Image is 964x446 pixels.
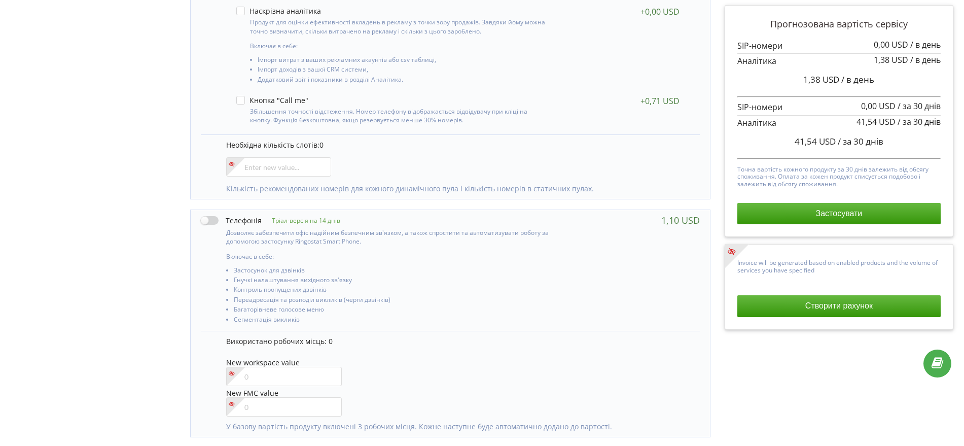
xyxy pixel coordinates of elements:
[838,135,883,147] span: / за 30 днів
[910,39,941,50] span: / в день
[250,107,547,124] p: Збільшення точності відстеження. Номер телефону відображається відвідувачу при кліці на кнопку. Ф...
[234,316,550,326] li: Сегментація викликів
[737,101,941,113] p: SIP-номери
[737,40,941,52] p: SIP-номери
[226,252,550,261] p: Включає в себе:
[258,76,547,86] li: Додатковий звіт і показники в розділі Аналітика.
[737,257,941,274] p: Invoice will be generated based on enabled products and the volume of services you have specified
[234,267,550,277] li: Застосунок для дзвінків
[910,54,941,65] span: / в день
[226,228,550,246] p: Дозволяє забезпечити офіс надійним безпечним зв'язком, а також спростити та автоматизувати роботу...
[795,135,836,147] span: 41,54 USD
[737,203,941,224] button: Застосувати
[201,215,262,226] label: Телефонія
[258,56,547,66] li: Імпорт витрат з ваших рекламних акаунтів або csv таблиці,
[234,306,550,316] li: Багаторівневе голосове меню
[803,74,839,85] span: 1,38 USD
[234,286,550,296] li: Контроль пропущених дзвінків
[226,157,331,177] input: Enter new value...
[226,422,690,432] p: У базову вартість продукту включені 3 робочих місця. Кожне наступне буде автоматично додано до ва...
[236,7,321,15] label: Наскрізна аналітика
[737,55,941,67] p: Аналітика
[226,397,342,417] input: 0
[226,336,333,346] span: Використано робочих місць: 0
[262,216,340,225] p: Тріал-версія на 14 днів
[737,163,941,188] p: Точна вартість кожного продукту за 30 днів залежить від обсягу споживання. Оплата за кожен продук...
[737,295,941,317] button: Створити рахунок
[898,116,941,127] span: / за 30 днів
[640,96,680,106] div: +0,71 USD
[856,116,896,127] span: 41,54 USD
[250,18,547,35] p: Продукт для оцінки ефективності вкладень в рекламу з точки зору продажів. Завдяки йому можна точн...
[319,140,324,150] span: 0
[226,388,278,398] span: New FMC value
[874,54,908,65] span: 1,38 USD
[640,7,680,17] div: +0,00 USD
[226,140,690,150] p: Необхідна кількість слотів:
[258,66,547,76] li: Імпорт доходів з вашої CRM системи,
[661,215,700,225] div: 1,10 USD
[234,277,550,286] li: Гнучкі налаштування вихідного зв'язку
[874,39,908,50] span: 0,00 USD
[861,100,896,112] span: 0,00 USD
[234,296,550,306] li: Переадресація та розподіл викликів (черги дзвінків)
[226,184,690,194] p: Кількість рекомендованих номерів для кожного динамічного пула і кількість номерів в статичних пулах.
[737,18,941,31] p: Прогнозована вартість сервісу
[898,100,941,112] span: / за 30 днів
[236,96,308,105] label: Кнопка "Call me"
[250,42,547,50] p: Включає в себе:
[737,117,941,129] p: Аналітика
[841,74,874,85] span: / в день
[226,358,300,367] span: New workspace value
[226,367,342,386] input: 0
